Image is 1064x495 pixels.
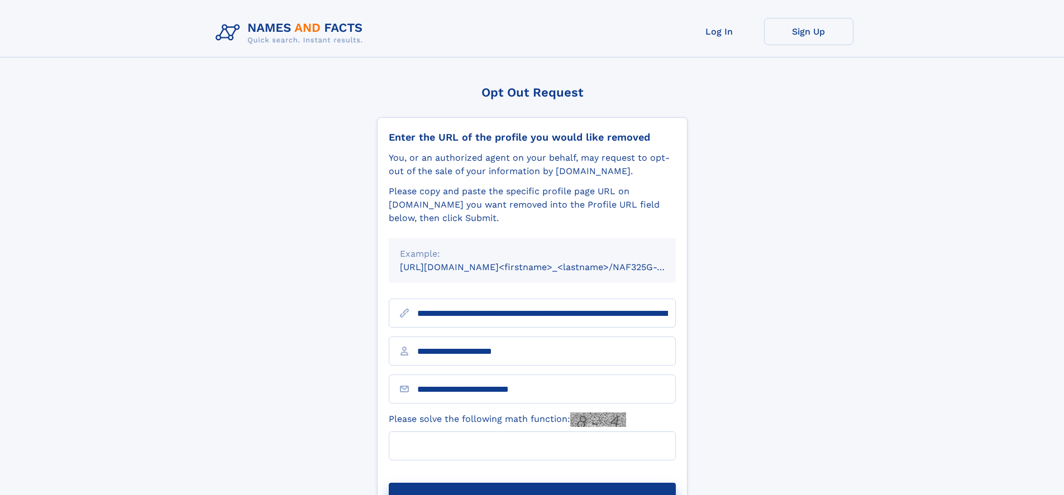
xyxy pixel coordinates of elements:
div: Please copy and paste the specific profile page URL on [DOMAIN_NAME] you want removed into the Pr... [389,185,676,225]
a: Log In [675,18,764,45]
label: Please solve the following math function: [389,412,626,427]
div: You, or an authorized agent on your behalf, may request to opt-out of the sale of your informatio... [389,151,676,178]
div: Enter the URL of the profile you would like removed [389,131,676,143]
small: [URL][DOMAIN_NAME]<firstname>_<lastname>/NAF325G-xxxxxxxx [400,262,697,272]
div: Opt Out Request [377,85,688,99]
img: Logo Names and Facts [211,18,372,48]
div: Example: [400,247,665,261]
a: Sign Up [764,18,853,45]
